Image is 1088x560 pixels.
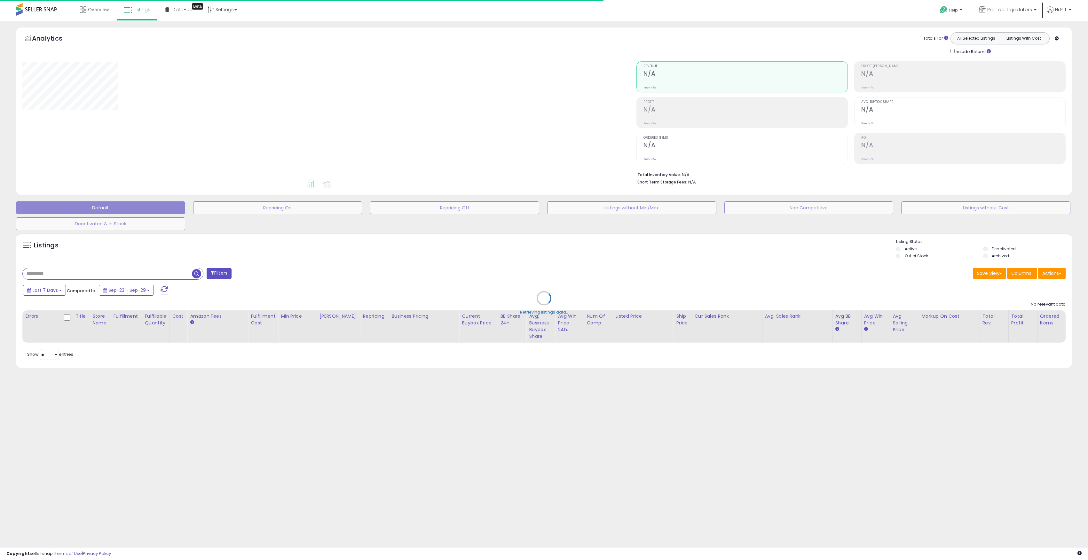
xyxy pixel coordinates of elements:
div: Retrieving listings data.. [520,309,568,315]
b: Total Inventory Value: [637,172,681,177]
small: Prev: N/A [861,157,874,161]
h2: N/A [643,106,848,114]
h2: N/A [861,106,1065,114]
h5: Analytics [32,34,75,44]
span: Profit [PERSON_NAME] [861,65,1065,68]
span: Revenue [643,65,848,68]
button: Listings without Cost [901,201,1070,214]
span: Hi PTL [1055,6,1067,13]
button: Non Competitive [724,201,894,214]
span: Help [949,7,958,13]
div: Totals For [923,35,948,42]
span: N/A [688,179,696,185]
button: All Selected Listings [952,34,1000,43]
div: Include Returns [946,48,998,55]
span: ROI [861,136,1065,140]
span: DataHub [172,6,193,13]
span: Avg. Buybox Share [861,100,1065,104]
h2: N/A [643,142,848,150]
span: Listings [134,6,150,13]
small: Prev: N/A [861,121,874,125]
span: Profit [643,100,848,104]
small: Prev: N/A [861,86,874,89]
span: Ordered Items [643,136,848,140]
a: Hi PTL [1047,6,1071,21]
button: Deactivated & In Stock [16,217,185,230]
span: Pro Tool Liquidators [987,6,1032,13]
h2: N/A [861,142,1065,150]
h2: N/A [643,70,848,79]
div: Tooltip anchor [192,3,203,10]
li: N/A [637,170,1061,178]
button: Listings With Cost [1000,34,1047,43]
small: Prev: N/A [643,157,656,161]
i: Get Help [940,6,948,14]
h2: N/A [861,70,1065,79]
button: Repricing Off [370,201,539,214]
small: Prev: N/A [643,121,656,125]
button: Repricing On [193,201,362,214]
button: Listings without Min/Max [547,201,716,214]
b: Short Term Storage Fees: [637,179,687,185]
button: Default [16,201,185,214]
a: Help [935,1,969,21]
small: Prev: N/A [643,86,656,89]
span: Overview [88,6,109,13]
